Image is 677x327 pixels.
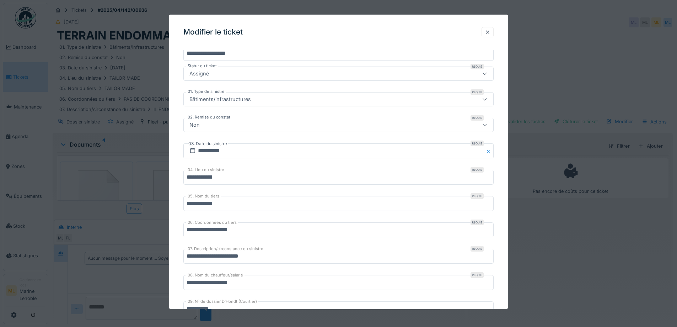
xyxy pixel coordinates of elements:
[186,63,218,69] label: Statut du ticket
[188,140,228,148] label: 03. Date du sinistre
[186,167,226,173] label: 04. Lieu du sinistre
[186,273,245,279] label: 08. Nom du chauffeur/salarié
[486,144,494,159] button: Close
[187,70,212,78] div: Assigné
[471,194,484,199] div: Requis
[471,273,484,278] div: Requis
[186,246,265,252] label: 07. Description/circonstance du sinistre
[471,220,484,226] div: Requis
[186,220,238,226] label: 06. Coordonnées du tiers
[183,28,243,37] h3: Modifier le ticket
[186,194,221,200] label: 05. Nom du tiers
[187,121,203,129] div: Non
[471,167,484,173] div: Requis
[471,115,484,121] div: Requis
[186,89,226,95] label: 01. Type de sinistre
[186,115,232,121] label: 02. Remise du constat
[471,141,484,147] div: Requis
[471,64,484,70] div: Requis
[187,96,254,104] div: Bâtiments/infrastructures
[186,299,258,305] label: 09. N° de dossier D'Hondt (Courtier)
[471,90,484,95] div: Requis
[471,246,484,252] div: Requis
